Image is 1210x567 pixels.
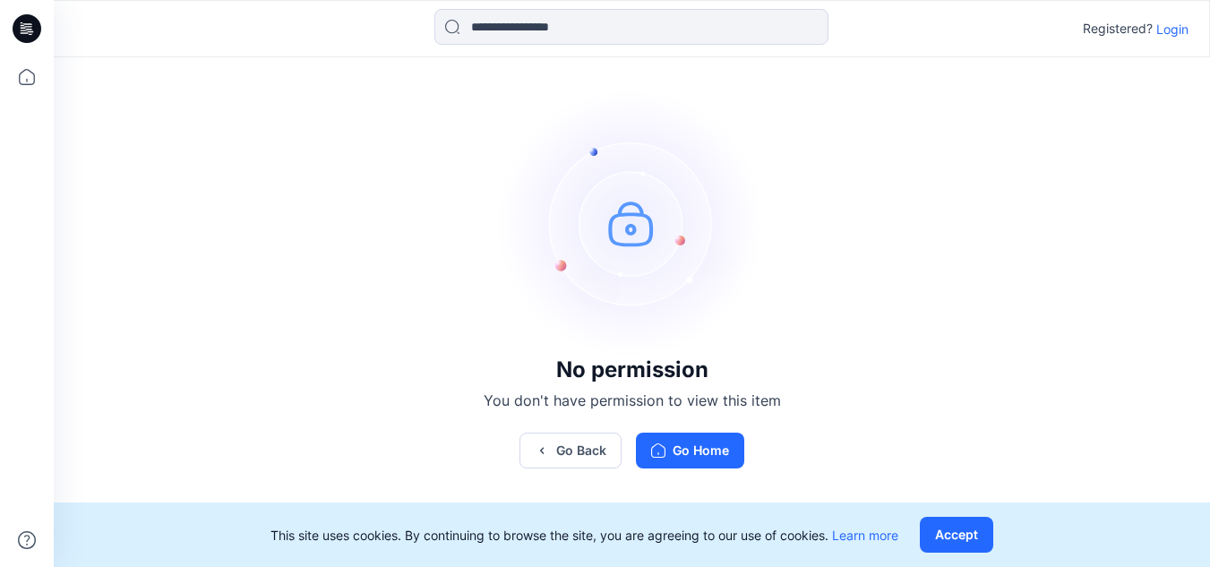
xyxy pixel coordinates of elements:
[519,433,622,468] button: Go Back
[484,390,781,411] p: You don't have permission to view this item
[1083,18,1153,39] p: Registered?
[1156,20,1189,39] p: Login
[498,89,767,357] img: no-perm.svg
[636,433,744,468] button: Go Home
[484,357,781,382] h3: No permission
[270,526,898,545] p: This site uses cookies. By continuing to browse the site, you are agreeing to our use of cookies.
[920,517,993,553] button: Accept
[832,528,898,543] a: Learn more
